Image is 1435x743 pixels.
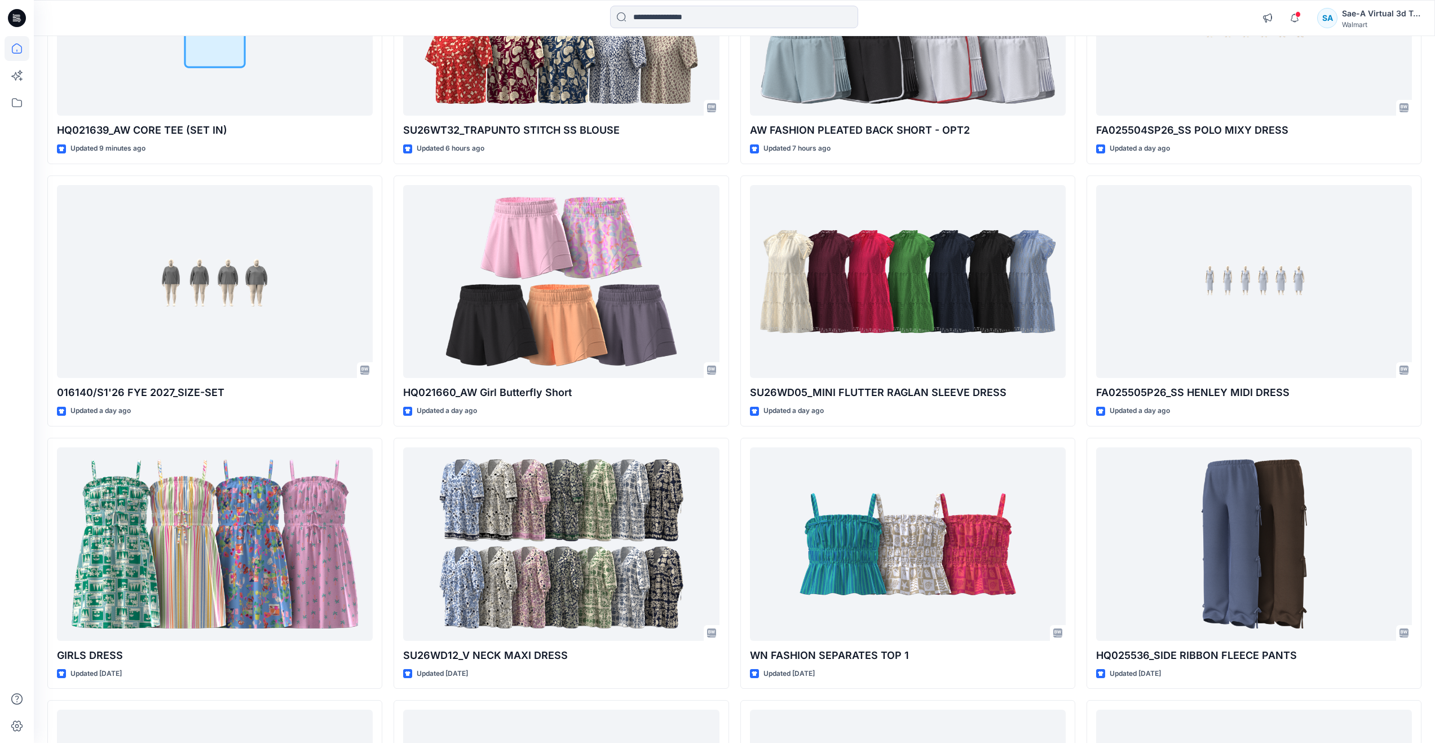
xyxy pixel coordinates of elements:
[1096,122,1412,138] p: FA025504SP26_SS POLO MIXY DRESS
[750,385,1066,401] p: SU26WD05_MINI FLUTTER RAGLAN SLEEVE DRESS
[57,447,373,641] a: GIRLS DRESS
[1110,143,1170,155] p: Updated a day ago
[403,385,719,401] p: HQ021660_AW Girl Butterfly Short
[1110,668,1161,680] p: Updated [DATE]
[403,447,719,641] a: SU26WD12_V NECK MAXI DRESS
[403,122,719,138] p: SU26WT32_TRAPUNTO STITCH SS BLOUSE
[763,668,815,680] p: Updated [DATE]
[1096,385,1412,401] p: FA025505P26_SS HENLEY MIDI DRESS
[57,185,373,379] a: 016140/S1'26 FYE 2027_SIZE-SET
[417,143,484,155] p: Updated 6 hours ago
[70,405,131,417] p: Updated a day ago
[1342,20,1421,29] div: Walmart
[57,385,373,401] p: 016140/S1'26 FYE 2027_SIZE-SET
[1096,648,1412,663] p: HQ025536_SIDE RIBBON FLEECE PANTS
[70,143,145,155] p: Updated 9 minutes ago
[403,648,719,663] p: SU26WD12_V NECK MAXI DRESS
[750,447,1066,641] a: WN FASHION SEPARATES TOP 1
[1317,8,1337,28] div: SA
[417,668,468,680] p: Updated [DATE]
[57,648,373,663] p: GIRLS DRESS
[750,185,1066,379] a: SU26WD05_MINI FLUTTER RAGLAN SLEEVE DRESS
[763,143,831,155] p: Updated 7 hours ago
[417,405,477,417] p: Updated a day ago
[70,668,122,680] p: Updated [DATE]
[1110,405,1170,417] p: Updated a day ago
[1096,185,1412,379] a: FA025505P26_SS HENLEY MIDI DRESS
[750,648,1066,663] p: WN FASHION SEPARATES TOP 1
[1096,447,1412,641] a: HQ025536_SIDE RIBBON FLEECE PANTS
[750,122,1066,138] p: AW FASHION PLEATED BACK SHORT - OPT2
[1342,7,1421,20] div: Sae-A Virtual 3d Team
[763,405,824,417] p: Updated a day ago
[57,122,373,138] p: HQ021639_AW CORE TEE (SET IN)
[403,185,719,379] a: HQ021660_AW Girl Butterfly Short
